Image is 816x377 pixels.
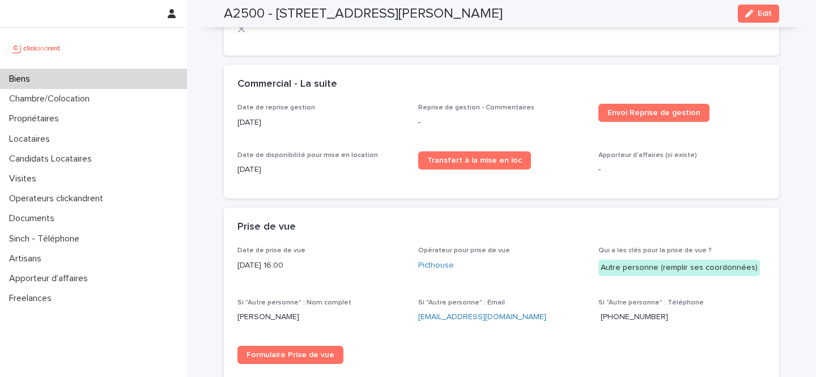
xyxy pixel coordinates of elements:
[427,156,522,164] span: Transfert à la mise en loc
[237,152,378,159] span: Date de disponibilité pour mise en location
[5,193,112,204] p: Operateurs clickandrent
[237,164,405,176] p: [DATE]
[5,113,68,124] p: Propriétaires
[598,104,709,122] a: Envoi Reprise de gestion
[237,104,315,111] span: Date de reprise gestion
[418,104,534,111] span: Reprise de gestion - Commentaires
[237,260,405,272] p: [DATE] 16:00
[418,117,585,129] p: -
[237,78,337,91] h2: Commercial - La suite
[5,273,97,284] p: Apporteur d'affaires
[607,109,700,117] span: Envoi Reprise de gestion
[5,293,61,304] p: Freelances
[246,351,334,359] span: Formulaire Prise de vue
[418,299,505,306] span: Si "Autre personne" : Email
[601,313,668,321] ringoverc2c-84e06f14122c: Call with Ringover
[5,173,45,184] p: Visites
[738,5,779,23] button: Edit
[5,213,63,224] p: Documents
[5,253,50,264] p: Artisans
[237,117,405,129] p: [DATE]
[237,299,351,306] span: Si "Autre personne" : Nom complet
[5,154,101,164] p: Candidats Locataires
[5,94,99,104] p: Chambre/Colocation
[598,152,697,159] span: Apporteur d'affaires (si existe)
[418,313,546,321] a: [EMAIL_ADDRESS][DOMAIN_NAME]
[598,247,712,254] span: Qui a les clés pour la prise de vue ?
[758,10,772,18] span: Edit
[418,151,531,170] a: Transfert à la mise en loc
[598,260,760,276] div: Autre personne (remplir ses coordonnées)
[601,313,668,321] ringoverc2c-number-84e06f14122c: [PHONE_NUMBER]
[237,346,343,364] a: Formulaire Prise de vue
[237,311,405,323] p: [PERSON_NAME]
[598,164,766,176] p: -
[5,74,39,84] p: Biens
[598,299,704,306] span: Si "Autre personne" : Téléphone
[418,260,454,272] a: Picthouse
[5,234,88,244] p: Sinch - Téléphone
[9,37,64,60] img: UCB0brd3T0yccxBKYDjQ
[224,6,503,22] h2: A2500 - [STREET_ADDRESS][PERSON_NAME]
[5,134,59,145] p: Locataires
[418,247,510,254] span: Opérateur pour prise de vue
[237,221,296,234] h2: Prise de vue
[237,247,305,254] span: Date de prise de vue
